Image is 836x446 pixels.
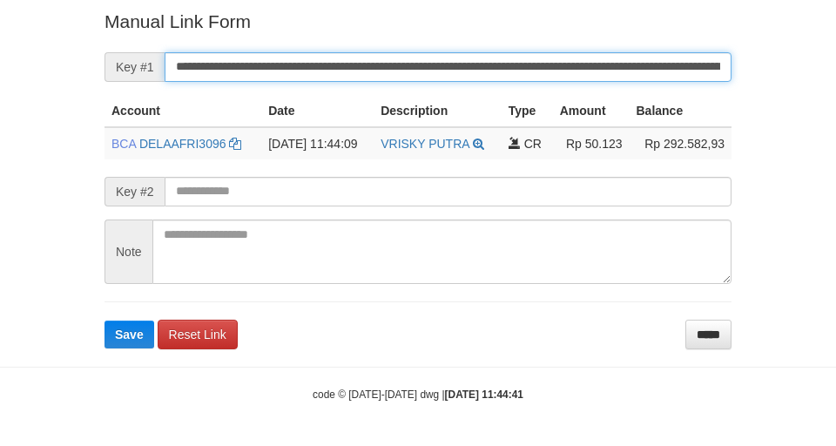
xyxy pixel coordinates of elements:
[104,9,731,34] p: Manual Link Form
[139,137,226,151] a: DELAAFRI3096
[111,137,136,151] span: BCA
[261,95,374,127] th: Date
[630,95,732,127] th: Balance
[313,389,523,401] small: code © [DATE]-[DATE] dwg |
[104,52,165,82] span: Key #1
[553,95,630,127] th: Amount
[104,95,261,127] th: Account
[381,137,469,151] a: VRISKY PUTRA
[553,127,630,159] td: Rp 50.123
[229,137,241,151] a: Copy DELAAFRI3096 to clipboard
[158,320,238,349] a: Reset Link
[502,95,553,127] th: Type
[104,220,152,284] span: Note
[169,328,226,341] span: Reset Link
[445,389,523,401] strong: [DATE] 11:44:41
[261,127,374,159] td: [DATE] 11:44:09
[374,95,502,127] th: Description
[630,127,732,159] td: Rp 292.582,93
[524,137,542,151] span: CR
[104,177,165,206] span: Key #2
[115,328,144,341] span: Save
[104,321,154,348] button: Save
